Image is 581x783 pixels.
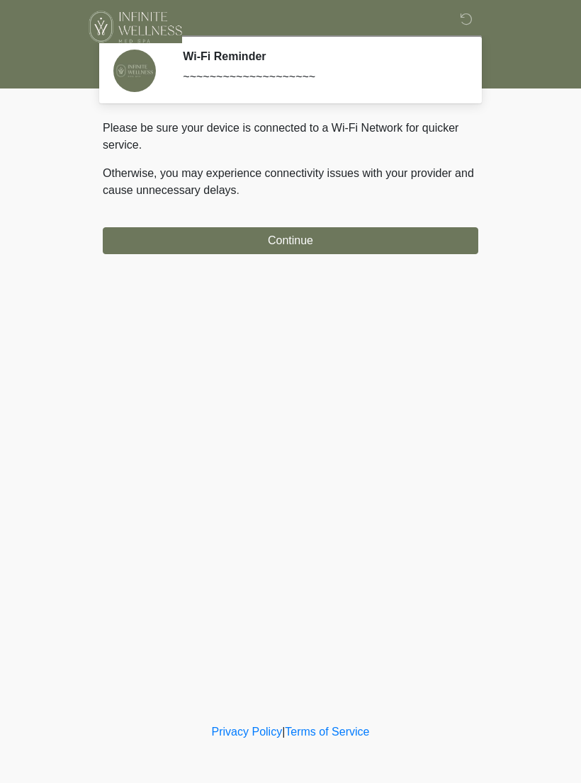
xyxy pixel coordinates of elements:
p: Please be sure your device is connected to a Wi-Fi Network for quicker service. [103,120,478,154]
a: Privacy Policy [212,726,283,738]
div: ~~~~~~~~~~~~~~~~~~~~ [183,69,457,86]
button: Continue [103,227,478,254]
h2: Wi-Fi Reminder [183,50,457,63]
img: Infinite Wellness Med Spa Logo [89,11,182,43]
a: | [282,726,285,738]
p: Otherwise, you may experience connectivity issues with your provider and cause unnecessary delays [103,165,478,199]
a: Terms of Service [285,726,369,738]
span: . [237,184,239,196]
img: Agent Avatar [113,50,156,92]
